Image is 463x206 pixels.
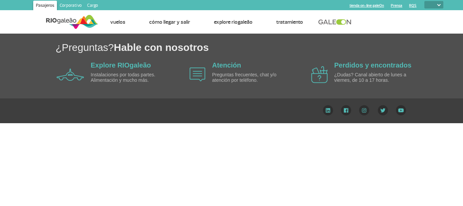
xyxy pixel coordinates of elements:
img: airplane icon [57,69,84,81]
h1: ¿Preguntas? [56,40,463,54]
a: Vuelos [110,19,125,25]
a: Explore RIOgaleão [214,19,253,25]
a: Perdidos y encontrados [334,61,411,69]
span: Hable con nosotros [114,42,209,53]
a: Cómo llegar y salir [149,19,190,25]
a: Tratamiento [276,19,303,25]
img: airplane icon [189,68,205,81]
img: airplane icon [311,66,328,83]
a: RQS [409,3,417,8]
p: ¿Dudas? Canal abierto de lunes a viernes, de 10 a 17 horas. [334,72,412,83]
a: Cargo [84,1,101,12]
a: Explore RIOgaleão [91,61,151,69]
img: YouTube [396,105,406,115]
img: Facebook [341,105,351,115]
p: Preguntas frecuentes, chat y/o atención por teléfono. [212,72,290,83]
a: Prensa [391,3,402,8]
a: Atención [212,61,241,69]
p: Instalaciones por todas partes. Alimentación y mucho más. [91,72,169,83]
img: Twitter [378,105,388,115]
img: Instagram [359,105,369,115]
a: tienda on-line galeOn [349,3,384,8]
img: LinkedIn [323,105,333,115]
a: Pasajeros [33,1,57,12]
a: Corporativo [57,1,84,12]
